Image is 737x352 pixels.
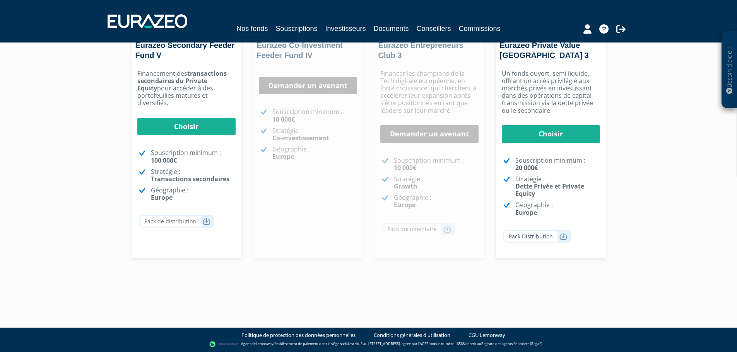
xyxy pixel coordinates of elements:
[139,215,214,228] a: Pack de distribution
[374,23,409,34] a: Documents
[469,332,505,339] a: CGU Lemonway
[151,187,236,201] p: Géographie :
[515,175,600,198] p: Stratégie :
[394,157,479,172] p: Souscription minimum :
[394,163,416,172] strong: 10 000€
[151,175,229,183] strong: Transactions secondaires
[500,41,589,60] a: Eurazeo Private Value [GEOGRAPHIC_DATA] 3
[209,340,239,348] img: logo-lemonway.png
[515,208,537,217] strong: Europe
[256,341,274,346] a: Lemonway
[135,41,235,60] a: Eurazeo Secondary Feeder Fund V
[378,41,463,60] a: Eurazeo Entrepreneurs Club 3
[151,193,173,202] strong: Europe
[8,340,729,348] div: - Agent de (établissement de paiement dont le siège social est situé au [STREET_ADDRESS], agréé p...
[380,70,479,114] p: Financer les champions de la Tech digitale européenne, en forte croissance, qui cherchent à accél...
[459,23,501,34] a: Commissions
[259,77,357,95] a: Demander un avenant
[380,125,479,143] a: Demander un avenant
[241,332,356,339] a: Politique de protection des données personnelles
[481,341,542,346] a: Registre des agents financiers (Regafi)
[394,175,479,190] p: Stratégie :
[382,223,455,235] a: Pack documentaire
[272,115,295,124] strong: 10 000€
[272,152,294,161] strong: Europe
[515,201,600,216] p: Géographie :
[272,146,357,160] p: Géographie :
[515,182,584,198] strong: Dette Privée et Private Equity
[275,23,317,34] a: Souscriptions
[151,149,236,164] p: Souscription minimum :
[515,163,538,172] strong: 20 000€
[137,69,227,92] strong: transactions secondaires du Private Equity
[394,194,479,209] p: Géographie :
[151,156,177,165] strong: 100 000€
[236,23,268,35] a: Nos fonds
[725,35,734,105] p: Besoin d'aide ?
[394,201,416,209] strong: Europe
[502,125,600,143] a: Choisir
[503,230,571,243] a: Pack Distribution
[137,70,236,107] p: Financement des pour accéder à des portefeuilles matures et diversifiés.
[394,182,417,190] strong: Growth
[272,134,329,142] strong: Co-investissement
[374,332,450,339] a: Conditions générales d'utilisation
[257,41,343,60] a: Eurazeo Co-Investment Feeder Fund IV
[272,127,357,142] p: Stratégie :
[151,168,236,183] p: Stratégie :
[272,108,357,123] p: Souscription minimum :
[502,70,600,114] p: Un fonds ouvert, semi liquide, offrant un accès privilégié aux marchés privés en investissant dan...
[325,23,366,34] a: Investisseurs
[417,23,451,34] a: Conseillers
[515,157,600,172] p: Souscription minimum :
[108,14,187,28] img: 1732889491-logotype_eurazeo_blanc_rvb.png
[137,118,236,136] a: Choisir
